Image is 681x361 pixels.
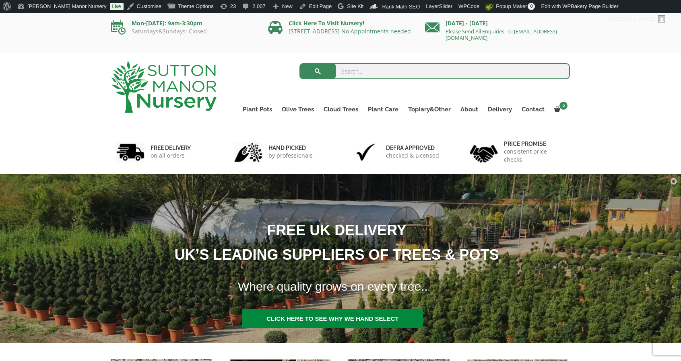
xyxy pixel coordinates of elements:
[446,28,557,41] a: Please Send All Enquiries To: [EMAIL_ADDRESS][DOMAIN_NAME]
[382,4,420,10] span: Rank Math SEO
[116,142,144,162] img: 1.jpg
[425,18,570,28] p: [DATE] - [DATE]
[363,104,403,115] a: Plant Care
[456,104,483,115] a: About
[528,3,535,10] span: 0
[319,104,363,115] a: Cloud Trees
[347,3,363,9] span: Site Kit
[613,16,656,22] span: [PERSON_NAME]
[470,140,498,164] img: 4.jpg
[299,63,570,79] input: Search...
[289,27,411,35] a: [STREET_ADDRESS] No Appointments needed
[483,104,517,115] a: Delivery
[352,142,380,162] img: 3.jpg
[238,104,277,115] a: Plant Pots
[386,144,439,152] h6: Defra approved
[549,104,570,115] a: 2
[504,140,565,148] h6: Price promise
[151,152,191,160] p: on all orders
[41,218,623,267] h1: FREE UK DELIVERY UK’S LEADING SUPPLIERS OF TREES & POTS
[110,3,124,10] a: Live
[151,144,191,152] h6: FREE DELIVERY
[517,104,549,115] a: Contact
[504,148,565,164] p: consistent price checks
[268,152,313,160] p: by professionals
[603,13,669,26] a: Hi,
[111,28,256,35] p: Saturdays&Sundays: Closed
[234,142,262,162] img: 2.jpg
[111,18,256,28] p: Mon-[DATE]: 9am-3:30pm
[403,104,456,115] a: Topiary&Other
[559,102,567,110] span: 2
[228,275,623,299] h1: Where quality grows on every tree..
[268,144,313,152] h6: hand picked
[386,152,439,160] p: checked & Licensed
[277,104,319,115] a: Olive Trees
[111,61,217,113] img: logo
[289,19,364,27] a: Click Here To Visit Nursery!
